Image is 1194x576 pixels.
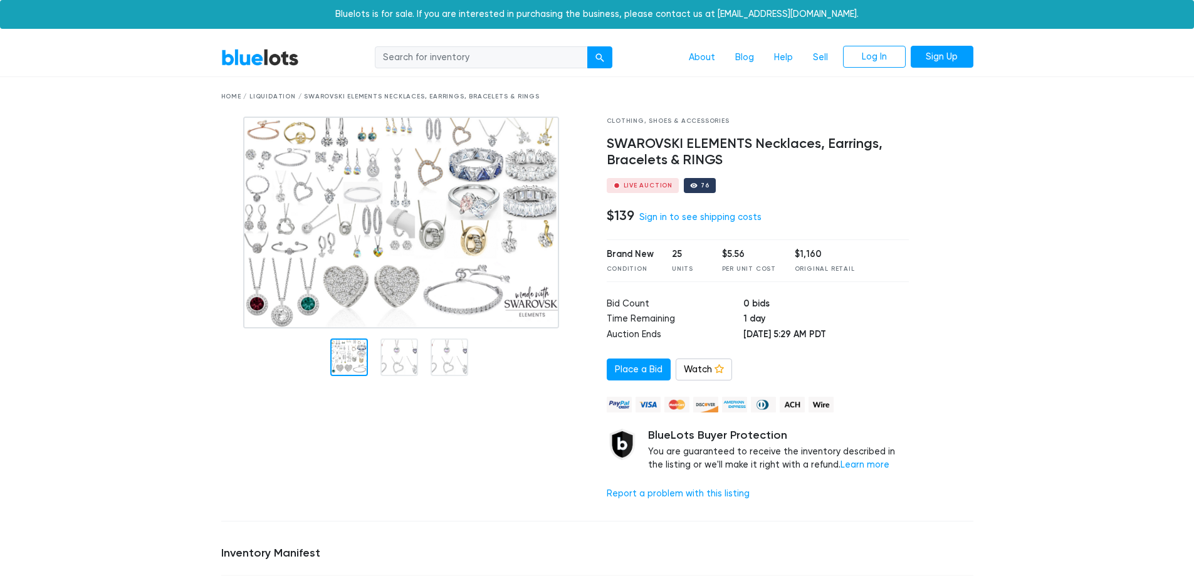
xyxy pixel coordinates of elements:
td: [DATE] 5:29 AM PDT [743,328,909,343]
div: 25 [672,248,703,261]
a: Sign Up [911,46,973,68]
img: diners_club-c48f30131b33b1bb0e5d0e2dbd43a8bea4cb12cb2961413e2f4250e06c020426.png [751,397,776,412]
img: ach-b7992fed28a4f97f893c574229be66187b9afb3f1a8d16a4691d3d3140a8ab00.png [780,397,805,412]
a: Place a Bid [607,359,671,381]
div: Condition [607,264,654,274]
h5: BlueLots Buyer Protection [648,429,909,442]
a: Help [764,46,803,70]
div: Clothing, Shoes & Accessories [607,117,909,126]
img: buyer_protection_shield-3b65640a83011c7d3ede35a8e5a80bfdfaa6a97447f0071c1475b91a4b0b3d01.png [607,429,638,460]
div: Brand New [607,248,654,261]
a: Sign in to see shipping costs [639,212,762,223]
a: About [679,46,725,70]
div: You are guaranteed to receive the inventory described in the listing or we'll make it right with ... [648,429,909,472]
a: Report a problem with this listing [607,488,750,499]
img: 9c02e030-718d-4316-97ef-101b1b3fb52d-1750375936.png [243,117,559,328]
input: Search for inventory [375,46,588,69]
div: $5.56 [722,248,776,261]
td: Time Remaining [607,312,743,328]
td: 1 day [743,312,909,328]
td: Auction Ends [607,328,743,343]
h4: $139 [607,207,634,224]
img: paypal_credit-80455e56f6e1299e8d57f40c0dcee7b8cd4ae79b9eccbfc37e2480457ba36de9.png [607,397,632,412]
a: Sell [803,46,838,70]
h5: Inventory Manifest [221,547,973,560]
img: discover-82be18ecfda2d062aad2762c1ca80e2d36a4073d45c9e0ffae68cd515fbd3d32.png [693,397,718,412]
img: wire-908396882fe19aaaffefbd8e17b12f2f29708bd78693273c0e28e3a24408487f.png [809,397,834,412]
div: Home / Liquidation / SWAROVSKI ELEMENTS Necklaces, Earrings, Bracelets & RINGS [221,92,973,102]
div: Live Auction [624,182,673,189]
td: 0 bids [743,297,909,313]
td: Bid Count [607,297,743,313]
div: Units [672,264,703,274]
div: $1,160 [795,248,855,261]
a: Blog [725,46,764,70]
img: american_express-ae2a9f97a040b4b41f6397f7637041a5861d5f99d0716c09922aba4e24c8547d.png [722,397,747,412]
div: 76 [701,182,710,189]
img: mastercard-42073d1d8d11d6635de4c079ffdb20a4f30a903dc55d1612383a1b395dd17f39.png [664,397,689,412]
a: Watch [676,359,732,381]
a: Learn more [841,459,889,470]
a: Log In [843,46,906,68]
img: visa-79caf175f036a155110d1892330093d4c38f53c55c9ec9e2c3a54a56571784bb.png [636,397,661,412]
a: BlueLots [221,48,299,66]
div: Per Unit Cost [722,264,776,274]
h4: SWAROVSKI ELEMENTS Necklaces, Earrings, Bracelets & RINGS [607,136,909,169]
div: Original Retail [795,264,855,274]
